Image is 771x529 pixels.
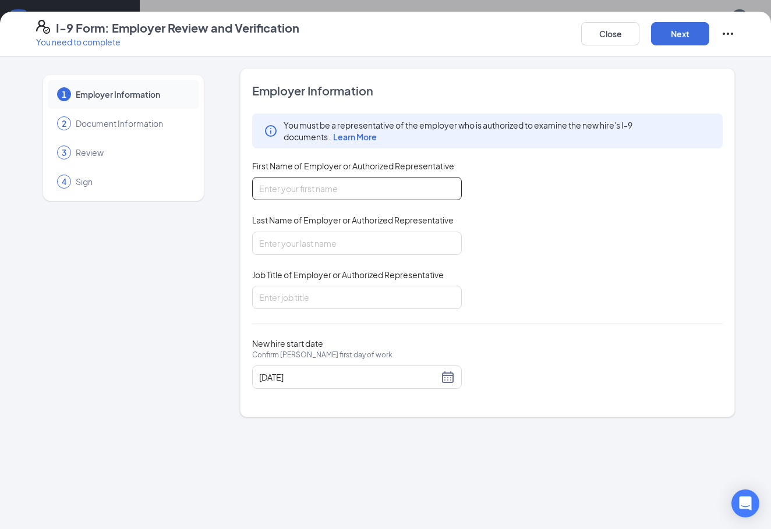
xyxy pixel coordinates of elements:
svg: Info [264,124,278,138]
svg: Ellipses [721,27,735,41]
span: 2 [62,118,66,129]
span: New hire start date [252,338,392,372]
span: Sign [76,176,188,187]
button: Next [651,22,709,45]
input: Enter your last name [252,232,462,255]
span: Confirm [PERSON_NAME] first day of work [252,349,392,361]
span: Document Information [76,118,188,129]
span: Employer Information [76,88,188,100]
input: Enter job title [252,286,462,309]
input: 08/26/2025 [259,371,438,384]
span: 3 [62,147,66,158]
p: You need to complete [36,36,299,48]
h4: I-9 Form: Employer Review and Verification [56,20,299,36]
button: Close [581,22,639,45]
span: First Name of Employer or Authorized Representative [252,160,454,172]
span: You must be a representative of the employer who is authorized to examine the new hire's I-9 docu... [284,119,711,143]
span: Review [76,147,188,158]
span: 1 [62,88,66,100]
span: Employer Information [252,83,723,99]
input: Enter your first name [252,177,462,200]
div: Open Intercom Messenger [731,489,759,517]
span: Last Name of Employer or Authorized Representative [252,214,454,226]
a: Learn More [330,132,377,142]
svg: FormI9EVerifyIcon [36,20,50,34]
span: Learn More [333,132,377,142]
span: 4 [62,176,66,187]
span: Job Title of Employer or Authorized Representative [252,269,444,281]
